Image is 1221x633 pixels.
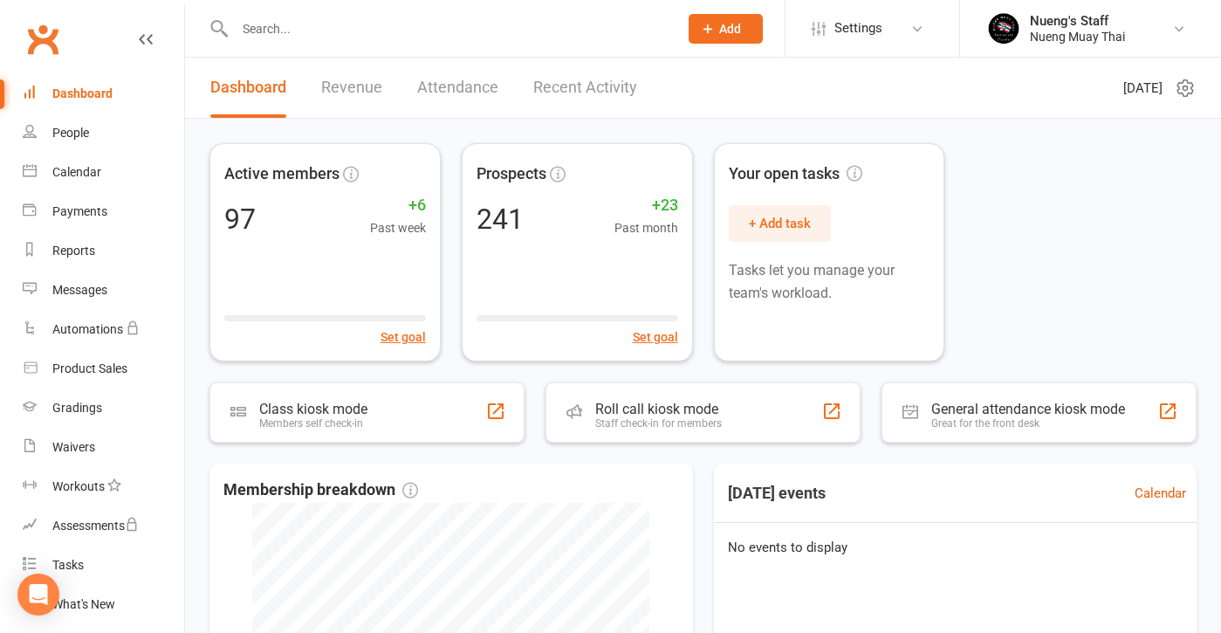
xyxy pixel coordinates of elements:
[224,162,340,187] span: Active members
[52,283,107,297] div: Messages
[224,205,256,233] div: 97
[729,205,831,242] button: + Add task
[210,58,286,118] a: Dashboard
[259,401,367,417] div: Class kiosk mode
[23,389,184,428] a: Gradings
[1123,78,1163,99] span: [DATE]
[52,165,101,179] div: Calendar
[614,193,678,218] span: +23
[931,417,1125,430] div: Great for the front desk
[1030,29,1125,45] div: Nueng Muay Thai
[595,401,722,417] div: Roll call kiosk mode
[370,218,426,237] span: Past week
[719,22,741,36] span: Add
[52,597,115,611] div: What's New
[707,523,1204,572] div: No events to display
[381,327,426,347] button: Set goal
[52,322,123,336] div: Automations
[931,401,1125,417] div: General attendance kiosk mode
[477,162,546,187] span: Prospects
[834,9,882,48] span: Settings
[417,58,498,118] a: Attendance
[321,58,382,118] a: Revenue
[52,558,84,572] div: Tasks
[223,478,418,503] span: Membership breakdown
[477,205,524,233] div: 241
[533,58,637,118] a: Recent Activity
[23,467,184,506] a: Workouts
[986,11,1021,46] img: thumb_image1725410985.png
[23,231,184,271] a: Reports
[23,153,184,192] a: Calendar
[23,271,184,310] a: Messages
[23,310,184,349] a: Automations
[52,519,139,533] div: Assessments
[23,546,184,585] a: Tasks
[52,244,95,258] div: Reports
[23,506,184,546] a: Assessments
[17,574,59,616] div: Open Intercom Messenger
[714,478,840,509] h3: [DATE] events
[370,193,426,218] span: +6
[52,361,127,375] div: Product Sales
[23,192,184,231] a: Payments
[52,126,89,140] div: People
[1030,13,1125,29] div: Nueng's Staff
[23,114,184,153] a: People
[614,218,678,237] span: Past month
[689,14,763,44] button: Add
[23,428,184,467] a: Waivers
[52,204,107,218] div: Payments
[633,327,678,347] button: Set goal
[23,74,184,114] a: Dashboard
[21,17,65,61] a: Clubworx
[52,86,113,100] div: Dashboard
[23,585,184,624] a: What's New
[259,417,367,430] div: Members self check-in
[595,417,722,430] div: Staff check-in for members
[52,401,102,415] div: Gradings
[23,349,184,389] a: Product Sales
[52,440,95,454] div: Waivers
[1135,483,1186,504] a: Calendar
[729,162,862,187] span: Your open tasks
[230,17,666,41] input: Search...
[52,479,105,493] div: Workouts
[729,259,930,304] p: Tasks let you manage your team's workload.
